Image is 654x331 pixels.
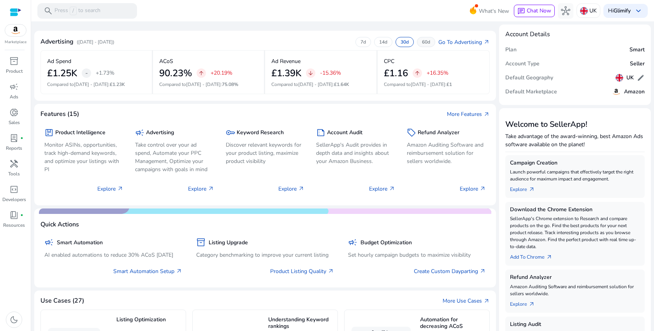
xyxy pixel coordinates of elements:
[529,301,535,307] span: arrow_outward
[113,267,182,275] a: Smart Automation Setup
[44,141,123,173] p: Monitor ASINs, opportunities, track high-demand keywords, and optimize your listings with PI
[146,130,174,136] h5: Advertising
[10,93,18,100] p: Ads
[360,39,366,45] p: 7d
[96,70,114,76] p: +1.73%
[316,128,325,137] span: summarize
[196,238,206,247] span: inventory_2
[70,7,77,15] span: /
[77,39,114,46] p: ([DATE] - [DATE])
[510,250,559,261] a: Add To Chrome
[9,210,19,220] span: book_4
[159,68,192,79] h2: 90.23%
[483,298,490,304] span: arrow_outward
[637,74,645,82] span: edit
[407,128,416,137] span: sell
[510,297,541,308] a: Explorearrow_outward
[483,111,490,117] span: arrow_outward
[558,3,573,19] button: hub
[427,70,448,76] p: +16.35%
[420,317,485,330] h5: Automation for decreasing ACoS
[9,133,19,143] span: lab_profile
[460,185,486,193] p: Explore
[135,128,144,137] span: campaign
[348,238,357,247] span: campaign
[9,108,19,117] span: donut_small
[624,89,645,95] h5: Amazon
[510,215,640,250] p: SellerApp's Chrome extension to Research and compare products on the go. Find the best products f...
[505,132,645,149] p: Take advantage of the award-winning, best Amazon Ads software available on the planet!
[384,81,483,88] p: Compared to :
[57,240,103,246] h5: Smart Automation
[271,57,301,65] p: Ad Revenue
[505,61,540,67] h5: Account Type
[40,221,79,228] h4: Quick Actions
[271,81,370,88] p: Compared to :
[5,39,26,45] p: Marketplace
[85,68,88,78] span: -
[629,47,645,53] h5: Smart
[580,7,588,15] img: uk.svg
[97,185,123,193] p: Explore
[9,315,19,324] span: dark_mode
[8,170,20,177] p: Tools
[20,137,23,140] span: fiber_manual_record
[510,160,640,166] h5: Campaign Creation
[226,128,235,137] span: key
[527,7,551,14] span: Chat Now
[176,268,182,274] span: arrow_outward
[505,31,550,38] h4: Account Details
[298,186,304,192] span: arrow_outward
[6,145,22,152] p: Reports
[414,70,420,76] span: arrow_upward
[44,128,54,137] span: package
[270,267,334,275] a: Product Listing Quality
[320,70,341,76] p: -15.36%
[438,38,490,46] a: Go To Advertisingarrow_outward
[630,61,645,67] h5: Seller
[298,81,333,88] span: [DATE] - [DATE]
[384,57,394,65] p: CPC
[510,321,640,328] h5: Listing Audit
[480,268,486,274] span: arrow_outward
[308,70,314,76] span: arrow_downward
[389,186,395,192] span: arrow_outward
[480,186,486,192] span: arrow_outward
[209,240,248,246] h5: Listing Upgrade
[5,25,26,36] img: amazon.svg
[483,39,490,45] span: arrow_outward
[198,70,204,76] span: arrow_upward
[117,186,123,192] span: arrow_outward
[74,81,109,88] span: [DATE] - [DATE]
[328,268,334,274] span: arrow_outward
[110,81,125,88] span: £1.23K
[510,168,640,182] p: Launch powerful campaigns that effectively target the right audience for maximum impact and engag...
[510,283,640,297] p: Amazon Auditing Software and reimbursement solution for sellers worldwide.
[196,251,334,259] p: Category benchmarking to improve your current listing
[3,222,25,229] p: Resources
[614,7,631,14] b: Glimify
[447,110,490,118] a: More Featuresarrow_outward
[271,68,301,79] h2: £1.39K
[211,70,232,76] p: +20.19%
[414,267,486,275] a: Create Custom Dayparting
[208,186,214,192] span: arrow_outward
[186,81,221,88] span: [DATE] - [DATE]
[9,185,19,194] span: code_blocks
[510,207,640,213] h5: Download the Chrome Extension
[6,68,23,75] p: Product
[334,81,349,88] span: £1.64K
[608,8,631,14] p: Hi
[612,87,621,96] img: amazon.svg
[188,185,214,193] p: Explore
[561,6,570,16] span: hub
[55,130,105,136] h5: Product Intelligence
[9,82,19,91] span: campaign
[9,159,19,168] span: handyman
[47,81,146,88] p: Compared to :
[369,185,395,193] p: Explore
[407,141,486,165] p: Amazon Auditing Software and reimbursement solution for sellers worldwide.
[40,297,84,305] h4: Use Cases (27)
[505,120,645,129] h3: Welcome to SellerApp!
[327,130,362,136] h5: Account Audit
